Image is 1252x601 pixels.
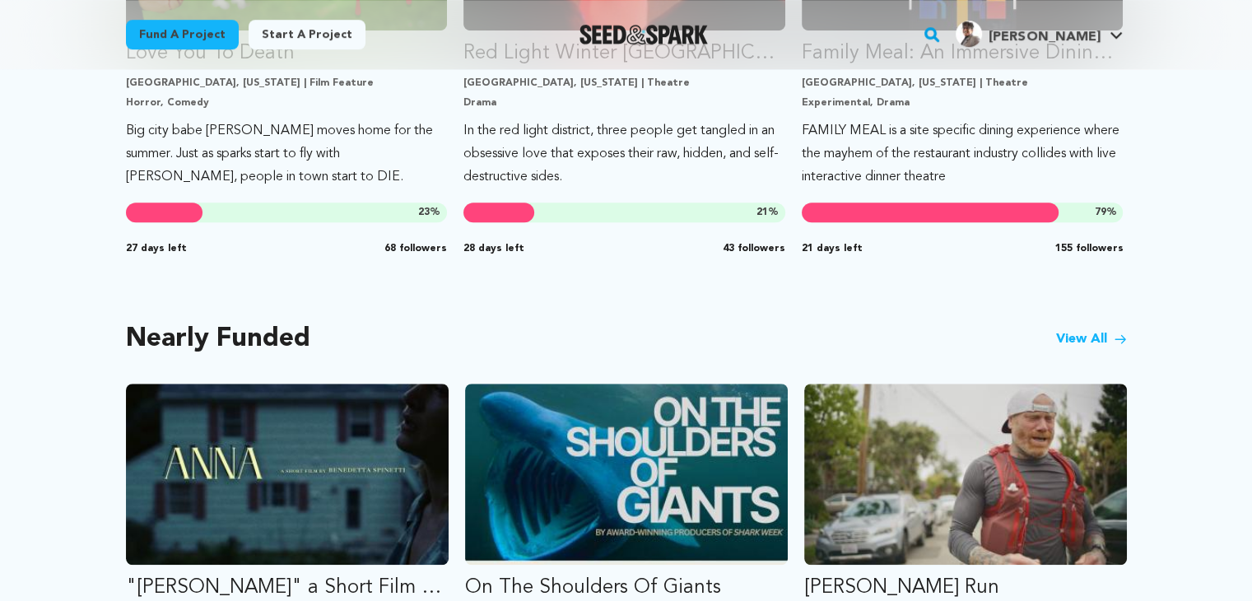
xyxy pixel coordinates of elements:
p: Big city babe [PERSON_NAME] moves home for the summer. Just as sparks start to fly with [PERSON_N... [126,119,448,189]
span: 21 days left [802,242,863,255]
p: In the red light district, three people get tangled in an obsessive love that exposes their raw, ... [463,119,785,189]
span: % [418,206,440,219]
a: Niladri S.'s Profile [952,17,1126,47]
p: Experimental, Drama [802,96,1124,109]
span: 79 [1094,207,1105,217]
p: On The Shoulders Of Giants [465,575,788,601]
p: [GEOGRAPHIC_DATA], [US_STATE] | Theatre [802,77,1124,90]
span: Niladri S.'s Profile [952,17,1126,52]
a: Fund a project [126,20,239,49]
a: Start a project [249,20,365,49]
span: 23 [418,207,430,217]
a: Seed&Spark Homepage [579,25,709,44]
span: 68 followers [384,242,447,255]
span: 43 followers [723,242,785,255]
a: View All [1056,329,1127,349]
span: [PERSON_NAME] [989,30,1100,44]
p: FAMILY MEAL is a site specific dining experience where the mayhem of the restaurant industry coll... [802,119,1124,189]
span: 21 [756,207,768,217]
p: [GEOGRAPHIC_DATA], [US_STATE] | Film Feature [126,77,448,90]
img: Seed&Spark Logo Dark Mode [579,25,709,44]
p: Drama [463,96,785,109]
h2: Nearly Funded [126,328,310,351]
span: % [1094,206,1116,219]
span: 27 days left [126,242,187,255]
p: Horror, Comedy [126,96,448,109]
div: Niladri S.'s Profile [956,21,1100,47]
p: [PERSON_NAME] Run [804,575,1127,601]
img: 496ea2a300aa1bdf.jpg [956,21,982,47]
span: % [756,206,779,219]
span: 155 followers [1054,242,1123,255]
span: 28 days left [463,242,524,255]
p: "[PERSON_NAME]" a Short Film by [PERSON_NAME] [126,575,449,601]
p: [GEOGRAPHIC_DATA], [US_STATE] | Theatre [463,77,785,90]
